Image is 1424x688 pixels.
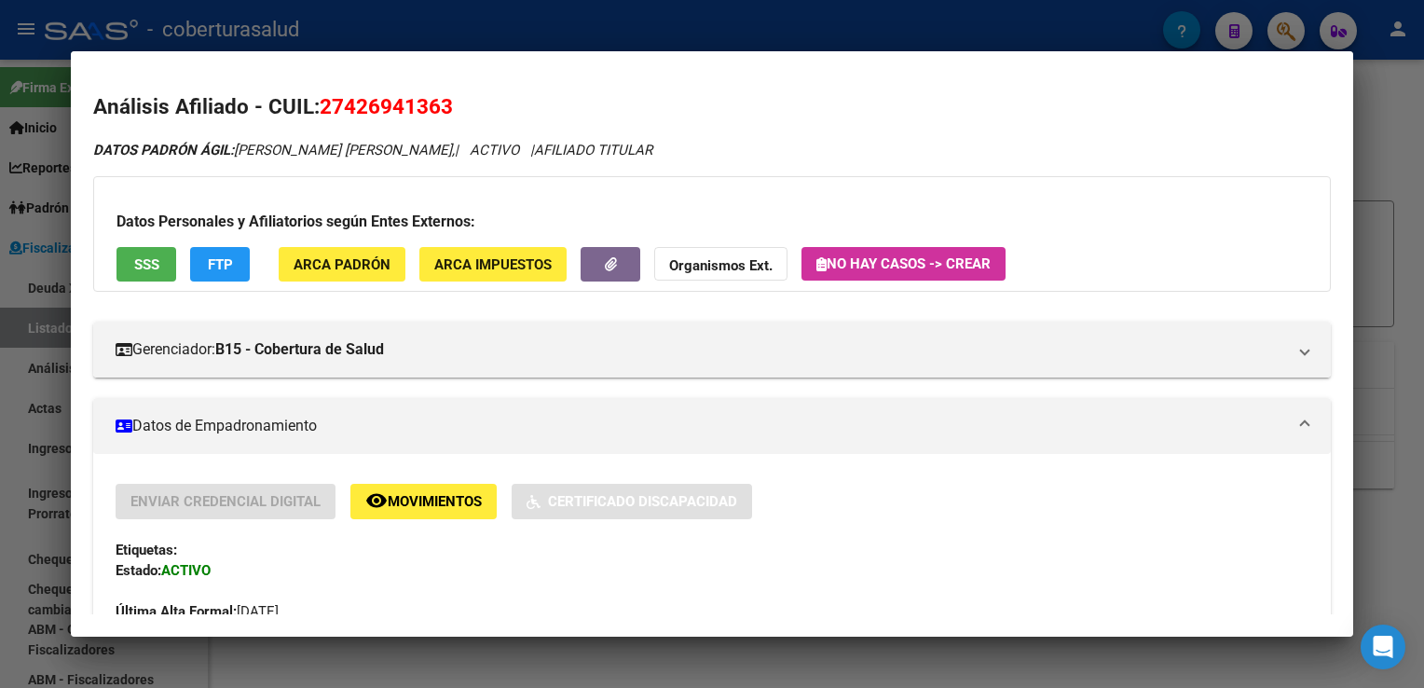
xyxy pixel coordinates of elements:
[116,415,1285,437] mat-panel-title: Datos de Empadronamiento
[816,255,991,272] span: No hay casos -> Crear
[116,247,176,282] button: SSS
[93,322,1330,378] mat-expansion-panel-header: Gerenciador:B15 - Cobertura de Salud
[419,247,567,282] button: ARCA Impuestos
[654,247,787,282] button: Organismos Ext.
[93,142,652,158] i: | ACTIVO |
[190,247,250,282] button: FTP
[116,603,237,620] strong: Última Alta Formal:
[320,94,453,118] span: 27426941363
[116,562,161,579] strong: Estado:
[801,247,1006,281] button: No hay casos -> Crear
[116,542,177,558] strong: Etiquetas:
[208,256,233,273] span: FTP
[365,489,388,512] mat-icon: remove_red_eye
[116,603,279,620] span: [DATE]
[512,484,752,518] button: Certificado Discapacidad
[294,256,390,273] span: ARCA Padrón
[161,562,211,579] strong: ACTIVO
[116,484,335,518] button: Enviar Credencial Digital
[1361,625,1405,669] div: Open Intercom Messenger
[134,256,159,273] span: SSS
[116,338,1285,361] mat-panel-title: Gerenciador:
[548,494,737,511] span: Certificado Discapacidad
[434,256,552,273] span: ARCA Impuestos
[279,247,405,282] button: ARCA Padrón
[93,91,1330,123] h2: Análisis Afiliado - CUIL:
[669,257,773,274] strong: Organismos Ext.
[93,142,234,158] strong: DATOS PADRÓN ÁGIL:
[534,142,652,158] span: AFILIADO TITULAR
[130,494,321,511] span: Enviar Credencial Digital
[215,338,384,361] strong: B15 - Cobertura de Salud
[93,398,1330,454] mat-expansion-panel-header: Datos de Empadronamiento
[350,484,497,518] button: Movimientos
[116,211,1307,233] h3: Datos Personales y Afiliatorios según Entes Externos:
[388,494,482,511] span: Movimientos
[93,142,455,158] span: [PERSON_NAME] [PERSON_NAME],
